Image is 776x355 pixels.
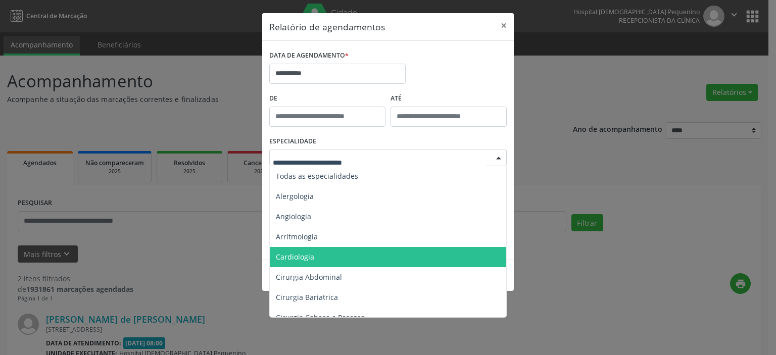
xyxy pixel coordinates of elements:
[269,20,385,33] h5: Relatório de agendamentos
[269,134,316,149] label: ESPECIALIDADE
[276,292,338,302] span: Cirurgia Bariatrica
[269,48,349,64] label: DATA DE AGENDAMENTO
[276,272,342,282] span: Cirurgia Abdominal
[494,13,514,38] button: Close
[269,91,385,107] label: De
[276,232,318,241] span: Arritmologia
[276,313,365,322] span: Cirurgia Cabeça e Pescoço
[276,191,314,201] span: Alergologia
[391,91,507,107] label: ATÉ
[276,252,314,262] span: Cardiologia
[276,171,358,181] span: Todas as especialidades
[276,212,311,221] span: Angiologia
